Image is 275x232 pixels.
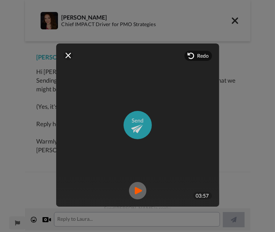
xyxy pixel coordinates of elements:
img: ic_close.svg [65,53,71,58]
span: Redo [197,52,209,59]
img: ic_record_play.svg [129,182,146,199]
div: Redo [184,51,212,61]
div: 03:57 [193,192,212,199]
img: ic_send_video.svg [124,111,152,139]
